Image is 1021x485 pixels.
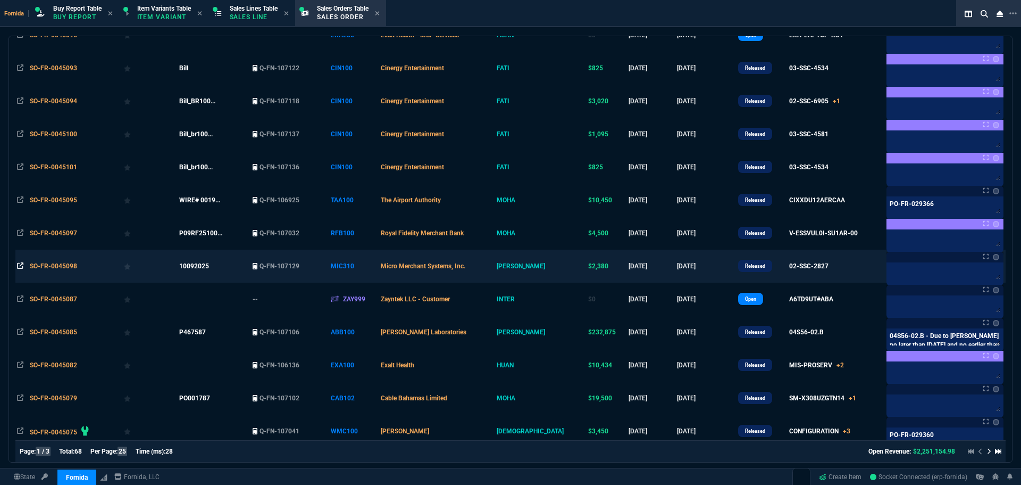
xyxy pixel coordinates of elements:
[495,151,587,184] td: FATI
[627,184,675,217] td: [DATE]
[745,163,765,171] p: Released
[381,31,459,39] span: Exalt Health - MSP Services
[675,52,737,85] td: [DATE]
[329,217,379,250] td: RFB100
[495,217,587,250] td: MOHA
[179,130,213,138] span: Bill_br100...
[17,361,23,369] nx-icon: Open In Opposite Panel
[30,130,77,138] span: SO-FR-0045100
[836,361,844,369] span: +2
[960,7,976,20] nx-icon: Split Panels
[329,382,379,415] td: CAB102
[381,328,466,336] span: [PERSON_NAME] Laboratories
[260,196,299,204] span: Q-FN-106925
[230,5,278,12] span: Sales Lines Table
[870,472,967,482] a: kyvLyJX55RynDDY-AAFo
[745,295,756,303] p: Open
[745,361,765,369] p: Released
[329,184,379,217] td: TAA100
[30,31,77,39] span: SO-FR-0045096
[745,427,765,435] p: Released
[627,349,675,382] td: [DATE]
[789,360,844,370] div: MIS-PROSERV+2
[179,327,249,337] nx-fornida-value: P467587
[329,85,379,118] td: CIN100
[675,316,737,349] td: [DATE]
[381,295,450,303] span: Zayntek LLC - Customer
[260,130,299,138] span: Q-FN-107137
[179,129,249,139] nx-fornida-value: Bill_br100925c
[179,63,249,73] nx-fornida-value: Bill
[260,394,299,402] span: Q-FN-107102
[179,162,249,172] nx-fornida-value: Bill_br100925b
[992,7,1007,20] nx-icon: Close Workbench
[329,118,379,151] td: CIN100
[675,118,737,151] td: [DATE]
[329,52,379,85] td: CIN100
[124,259,155,274] div: Add to Watchlist
[675,415,737,448] td: [DATE]
[913,448,955,455] span: $2,251,154.98
[124,391,155,406] div: Add to Watchlist
[253,31,258,39] span: --
[587,184,627,217] td: $10,450
[381,262,465,270] span: Micro Merchant Systems, Inc.
[815,469,866,485] a: Create Item
[627,217,675,250] td: [DATE]
[675,184,737,217] td: [DATE]
[495,283,587,316] td: INTER
[30,361,77,369] span: SO-FR-0045082
[745,64,765,72] p: Released
[179,328,206,336] span: P467587
[495,316,587,349] td: [PERSON_NAME]
[381,229,464,237] span: Royal Fidelity Merchant Bank
[53,13,102,21] p: Buy Report
[587,151,627,184] td: $825
[17,31,23,39] nx-icon: Open In Opposite Panel
[627,151,675,184] td: [DATE]
[495,250,587,283] td: [PERSON_NAME]
[20,448,36,455] span: Page:
[627,283,675,316] td: [DATE]
[179,228,249,238] nx-fornida-value: P09RF251003/Veeam
[329,283,379,316] td: ZAY999
[260,64,299,72] span: Q-FN-107122
[495,382,587,415] td: MOHA
[124,292,155,307] div: Add to Watchlist
[30,429,77,436] span: SO-FR-0045075
[260,328,299,336] span: Q-FN-107106
[381,97,444,105] span: Cinergy Entertainment
[587,382,627,415] td: $19,500
[675,217,737,250] td: [DATE]
[587,415,627,448] td: $3,450
[111,472,163,482] a: msbcCompanyName
[260,262,299,270] span: Q-FN-107129
[789,261,828,271] div: 02-SSC-2827
[745,262,765,270] p: Released
[833,97,840,105] span: +1
[59,448,74,455] span: Total:
[38,472,51,482] a: API TOKEN
[17,229,23,237] nx-icon: Open In Opposite Panel
[124,94,155,109] div: Add to Watchlist
[30,163,77,171] span: SO-FR-0045101
[17,163,23,171] nx-icon: Open In Opposite Panel
[745,196,765,204] p: Released
[317,5,369,12] span: Sales Orders Table
[17,196,23,204] nx-icon: Open In Opposite Panel
[179,97,215,105] span: Bill_BR100...
[587,349,627,382] td: $10,434
[30,97,77,105] span: SO-FR-0045094
[587,316,627,349] td: $232,875
[124,160,155,175] div: Add to Watchlist
[74,448,82,455] span: 68
[587,283,627,316] td: $0
[745,328,765,336] p: Released
[495,52,587,85] td: FATI
[675,283,737,316] td: [DATE]
[745,130,765,138] p: Released
[317,13,369,21] p: Sales Order
[789,63,828,73] div: 03-SSC-4534
[329,415,379,448] td: WMC100
[260,163,299,171] span: Q-FN-107136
